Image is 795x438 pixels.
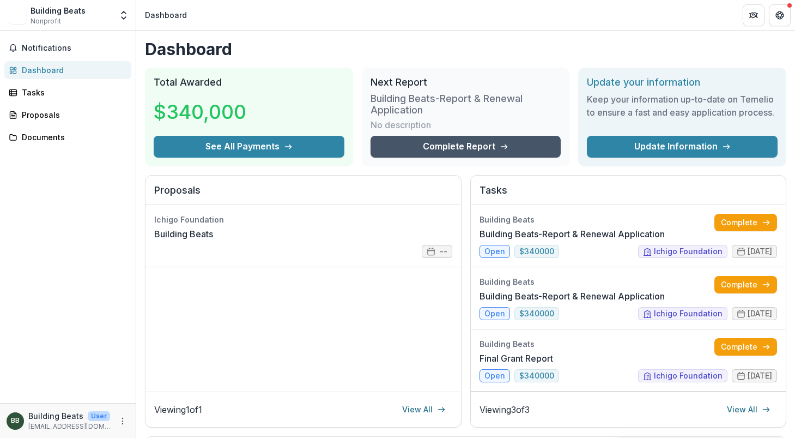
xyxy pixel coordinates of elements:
a: View All [396,401,452,418]
p: [EMAIL_ADDRESS][DOMAIN_NAME] [28,422,112,431]
a: Proposals [4,106,131,124]
a: Complete [714,338,777,356]
h2: Tasks [480,184,778,205]
div: Building Beats [31,5,86,16]
a: Building Beats-Report & Renewal Application [480,290,665,303]
h2: Total Awarded [154,76,344,88]
button: Open entity switcher [116,4,131,26]
span: Nonprofit [31,16,61,26]
p: User [88,411,110,421]
h3: Building Beats-Report & Renewal Application [371,93,561,116]
a: Complete [714,214,777,231]
button: See All Payments [154,136,344,158]
h1: Dashboard [145,39,786,59]
button: Partners [743,4,764,26]
div: Dashboard [22,64,123,76]
a: Building Beats-Report & Renewal Application [480,227,665,241]
a: Tasks [4,83,131,101]
div: Proposals [22,109,123,121]
div: Documents [22,131,123,143]
div: Tasks [22,87,123,98]
img: Building Beats [9,7,26,24]
h3: $340,000 [154,97,246,127]
span: Notifications [22,44,127,53]
a: Final Grant Report [480,352,553,365]
p: Building Beats [28,410,83,422]
a: Update Information [587,136,778,158]
button: Notifications [4,39,131,57]
p: Viewing 1 of 1 [154,403,202,416]
h2: Proposals [154,184,452,205]
a: Documents [4,128,131,146]
a: Building Beats [154,227,213,241]
a: View All [720,401,777,418]
div: Building Beats [11,417,20,424]
h2: Next Report [371,76,561,88]
div: Dashboard [145,9,187,21]
h2: Update your information [587,76,778,88]
a: Complete [714,276,777,293]
nav: breadcrumb [141,7,191,23]
h3: Keep your information up-to-date on Temelio to ensure a fast and easy application process. [587,93,778,119]
a: Dashboard [4,61,131,79]
button: Get Help [769,4,791,26]
a: Complete Report [371,136,561,158]
p: Viewing 3 of 3 [480,403,530,416]
button: More [116,415,129,428]
p: No description [371,118,431,131]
